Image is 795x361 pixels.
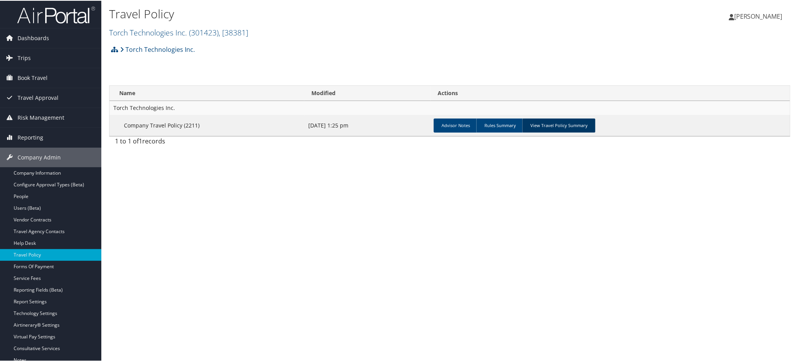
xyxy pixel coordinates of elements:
span: Reporting [18,127,43,147]
span: Trips [18,48,31,67]
span: Book Travel [18,67,48,87]
a: [PERSON_NAME] [729,4,790,27]
th: Modified: activate to sort column ascending [304,85,431,100]
span: 1 [139,136,142,145]
td: Torch Technologies Inc. [110,100,790,114]
h1: Travel Policy [109,5,563,21]
a: Torch Technologies Inc. [109,27,248,37]
span: Company Admin [18,147,61,166]
td: Company Travel Policy (2211) [110,114,304,135]
span: Travel Approval [18,87,58,107]
th: Actions [431,85,790,100]
th: Name: activate to sort column ascending [110,85,304,100]
a: View Travel Policy Summary [522,118,595,132]
a: Torch Technologies Inc. [120,41,195,57]
div: 1 to 1 of records [115,136,274,149]
a: Rules Summary [476,118,524,132]
span: Risk Management [18,107,64,127]
img: airportal-logo.png [17,5,95,23]
span: ( 301423 ) [189,27,219,37]
span: [PERSON_NAME] [734,11,783,20]
span: Dashboards [18,28,49,47]
span: , [ 38381 ] [219,27,248,37]
td: [DATE] 1:25 pm [304,114,431,135]
a: Advisor Notes [434,118,478,132]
